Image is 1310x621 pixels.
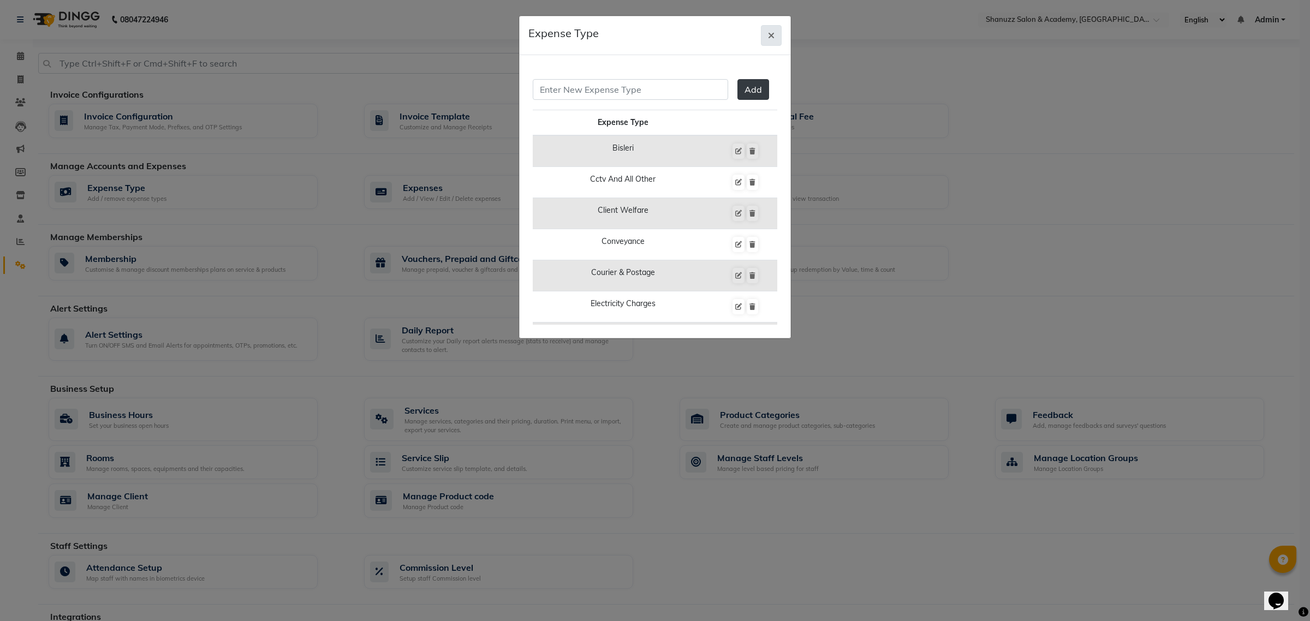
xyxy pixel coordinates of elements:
button: Add [737,79,769,100]
td: Bisleri [533,135,713,167]
th: Expense Type [533,110,713,136]
span: Add [745,84,762,95]
input: Enter New Expense Type [533,79,728,100]
td: Client Welfare [533,198,713,229]
td: Courier & Postage [533,260,713,291]
td: Employee Loan [533,323,713,354]
iframe: chat widget [1264,577,1299,610]
td: Electricity Charges [533,291,713,323]
td: Conveyance [533,229,713,260]
td: Cctv And All Other [533,167,713,198]
h5: Expense Type [528,25,599,41]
